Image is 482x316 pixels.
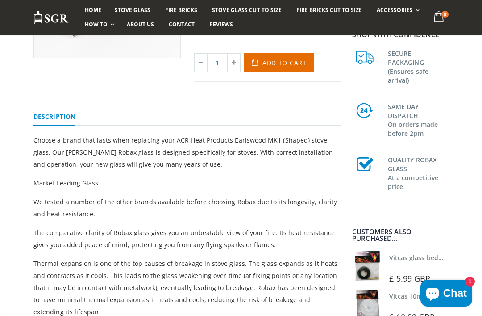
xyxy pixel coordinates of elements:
[162,17,201,32] a: Contact
[430,9,449,26] a: 0
[290,3,369,17] a: Fire Bricks Cut To Size
[388,47,449,85] h3: SECURE PACKAGING (Ensures safe arrival)
[388,101,449,138] h3: SAME DAY DISPATCH On orders made before 2pm
[203,17,240,32] a: Reviews
[85,21,108,28] span: How To
[205,3,288,17] a: Stove Glass Cut To Size
[165,6,197,14] span: Fire Bricks
[85,6,101,14] span: Home
[209,21,233,28] span: Reviews
[441,11,449,18] span: 0
[244,53,314,72] button: Add to Cart
[352,251,382,281] img: Vitcas stove glass bedding in tape
[418,280,475,309] inbox-online-store-chat: Shopify online store chat
[377,6,413,14] span: Accessories
[296,6,362,14] span: Fire Bricks Cut To Size
[212,6,281,14] span: Stove Glass Cut To Size
[108,3,157,17] a: Stove Glass
[370,3,424,17] a: Accessories
[169,21,195,28] span: Contact
[120,17,161,32] a: About us
[33,198,337,218] span: We tested a number of the other brands available before choosing Robax due to its longevity, clar...
[33,108,75,126] a: Description
[388,154,449,191] h3: QUALITY ROBAX GLASS At a competitive price
[78,3,108,17] a: Home
[158,3,204,17] a: Fire Bricks
[33,136,333,169] span: Choose a brand that lasts when replacing your ACR Heat Products Earlswood MK1 (Shaped) stove glas...
[33,179,98,187] span: Market Leading Glass
[33,10,69,25] img: Stove Glass Replacement
[78,17,119,32] a: How To
[33,259,337,316] span: Thermal expansion is one of the top causes of breakage in stove glass. The glass expands as it he...
[33,228,335,249] span: The comparative clarity of Robax glass gives you an unbeatable view of your fire. Its heat resist...
[352,228,449,242] div: Customers also purchased...
[389,273,430,284] span: £ 5.99 GBP
[262,59,307,67] span: Add to Cart
[127,21,154,28] span: About us
[115,6,150,14] span: Stove Glass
